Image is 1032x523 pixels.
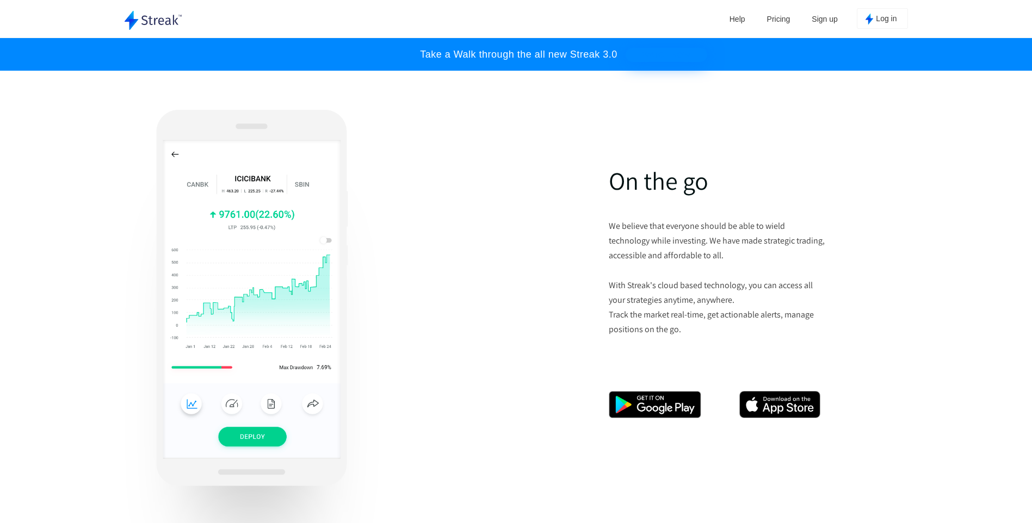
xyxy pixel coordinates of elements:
[626,48,707,62] button: WATCH NOW
[409,49,617,60] p: Take a Walk through the all new Streak 3.0
[857,8,908,29] button: Log in
[609,391,701,418] img: playStore_img
[609,219,826,337] p: We believe that everyone should be able to wield technology while investing. We have made strateg...
[806,11,843,27] a: Sign up
[876,14,897,24] span: Log in
[609,164,826,197] h2: On the go
[739,391,821,418] img: appStore_img
[125,11,182,30] img: logo
[866,14,874,24] img: kite_logo
[762,11,796,27] a: Pricing
[724,11,751,27] a: Help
